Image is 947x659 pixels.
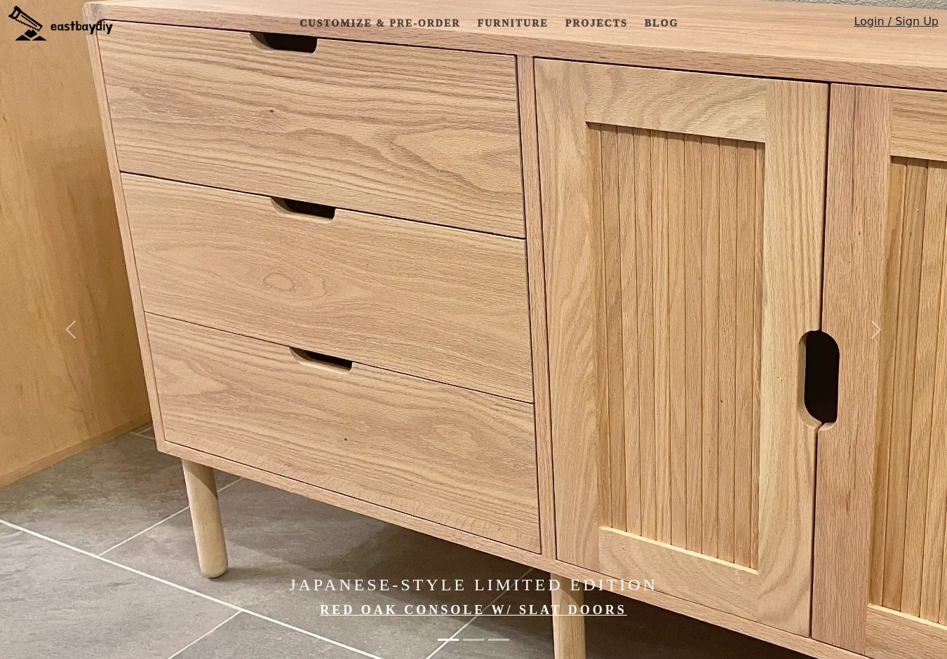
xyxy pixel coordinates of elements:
a: Projects [560,11,633,36]
a: Login / Sign Up [854,13,939,36]
a: Red Oak Console w/ Slat Doors [320,603,627,617]
img: eastbaydiy [8,6,113,41]
button: Made in the Bay Area [488,632,509,648]
a: Customize & Pre-order [294,11,466,36]
a: Blog [639,11,684,36]
h4: Japanese-Style Limited Edition [142,575,805,595]
a: Furniture [471,11,553,36]
button: Minimal Lines, Warm Walnut Grain, and Handwoven Cane Doors [463,632,484,648]
button: Japanese-Style Limited Edition [438,632,459,648]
